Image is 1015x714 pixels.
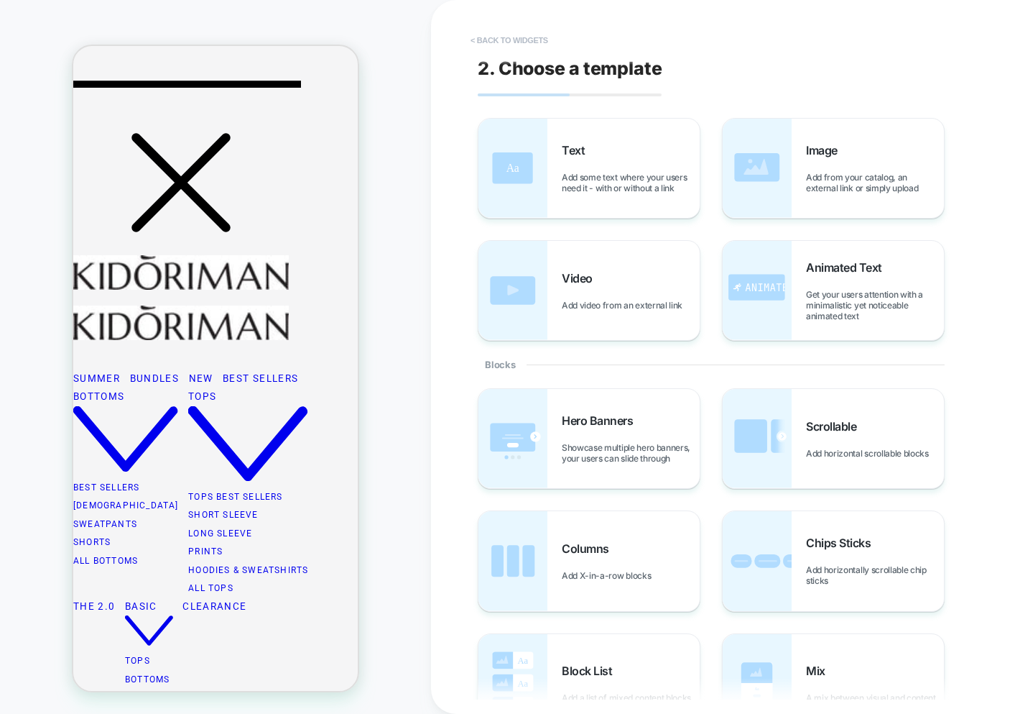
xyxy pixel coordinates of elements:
[562,541,616,556] span: Columns
[562,570,658,581] span: Add X-in-a-row blocks
[562,692,698,703] span: Add a list of mixed content blocks
[806,564,944,586] span: Add horizontally scrollable chip sticks
[562,442,700,464] span: Showcase multiple hero banners, your users can slide through
[463,29,555,52] button: < Back to widgets
[562,172,700,193] span: Add some text where your users need it - with or without a link
[149,326,225,338] a: Best Sellers
[806,172,944,193] span: Add from your catalog, an external link or simply upload
[562,664,619,678] span: Block List
[806,260,889,275] span: Animated Text
[806,692,943,703] span: A mix between visual and content
[115,537,160,547] a: All Tops
[806,664,833,678] span: Mix
[52,610,77,620] a: Tops
[115,500,149,511] a: Prints
[806,143,845,157] span: Image
[478,58,662,79] span: 2. Choose a template
[52,628,96,639] a: Bottoms
[806,419,863,434] span: Scrollable
[115,482,179,493] a: Long Sleeve
[562,143,592,157] span: Text
[52,554,100,602] a: Basic
[115,464,185,474] a: Short Sleeve
[478,341,945,388] div: Blocks
[115,344,235,437] a: Tops
[562,413,640,428] span: Hero Banners
[57,326,106,338] a: Bundles
[562,300,690,311] span: Add video from an external link
[806,536,878,550] span: Chips Sticks
[116,326,140,338] a: New
[52,554,84,566] span: Basic
[806,289,944,321] span: Get your users attention with a minimalistic yet noticeable animated text
[115,344,143,356] span: Tops
[562,271,600,285] span: Video
[115,519,235,529] a: Hoodies & Sweatshirts
[109,554,173,566] a: Clearance
[115,446,209,456] a: Tops Best Sellers
[806,448,936,459] span: Add horizontal scrollable blocks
